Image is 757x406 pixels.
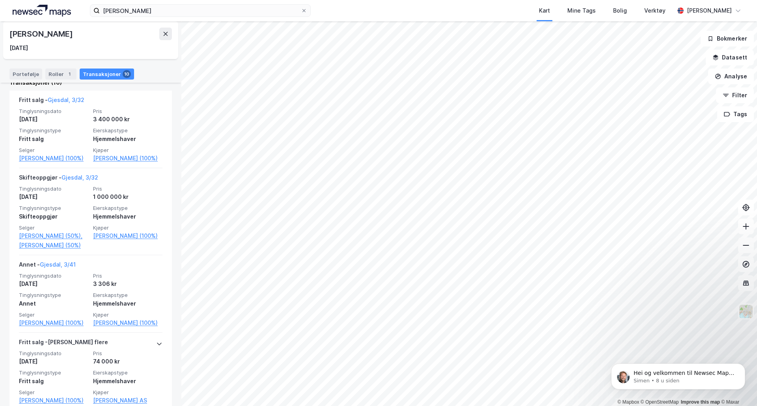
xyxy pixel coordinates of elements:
span: Tinglysningsdato [19,185,88,192]
a: [PERSON_NAME] (100%) [19,396,88,405]
div: [PERSON_NAME] [687,6,732,15]
span: Selger [19,147,88,154]
a: [PERSON_NAME] (50%), [19,231,88,241]
span: Eierskapstype [93,127,162,134]
span: Eierskapstype [93,292,162,298]
div: Portefølje [9,69,42,80]
div: Fritt salg [19,376,88,386]
div: Hjemmelshaver [93,299,162,308]
div: Fritt salg - [PERSON_NAME] flere [19,337,108,350]
span: Eierskapstype [93,205,162,211]
div: Roller [45,69,76,80]
span: Tinglysningstype [19,127,88,134]
div: 74 000 kr [93,357,162,366]
a: [PERSON_NAME] (50%) [19,241,88,250]
div: Hjemmelshaver [93,212,162,221]
button: Filter [716,87,754,103]
div: Fritt salg [19,134,88,144]
img: logo.a4113a55bc3d86da70a041830d287a7e.svg [13,5,71,17]
div: [DATE] [19,279,88,289]
span: Eierskapstype [93,369,162,376]
a: [PERSON_NAME] (100%) [93,318,162,328]
div: 1 [65,70,73,78]
a: Improve this map [681,399,720,405]
span: Selger [19,224,88,231]
input: Søk på adresse, matrikkel, gårdeiere, leietakere eller personer [100,5,301,17]
a: [PERSON_NAME] (100%) [93,231,162,241]
a: [PERSON_NAME] (100%) [93,154,162,163]
span: Pris [93,108,162,115]
a: Gjesdal, 3/32 [48,96,84,103]
div: Verktøy [644,6,666,15]
span: Pris [93,185,162,192]
div: Fritt salg - [19,95,84,108]
a: Gjesdal, 3/32 [62,174,98,181]
span: Tinglysningsdato [19,350,88,357]
button: Analyse [708,69,754,84]
span: Kjøper [93,389,162,396]
span: Tinglysningstype [19,369,88,376]
a: Gjesdal, 3/41 [40,261,76,268]
div: Annet [19,299,88,308]
div: Hjemmelshaver [93,376,162,386]
div: Annet - [19,260,76,273]
a: [PERSON_NAME] (100%) [19,318,88,328]
div: Bolig [613,6,627,15]
span: Selger [19,389,88,396]
span: Tinglysningstype [19,292,88,298]
div: 3 306 kr [93,279,162,289]
a: Mapbox [617,399,639,405]
button: Datasett [706,50,754,65]
div: [PERSON_NAME] [9,28,74,40]
span: Tinglysningsdato [19,108,88,115]
div: 1 000 000 kr [93,192,162,202]
span: Tinglysningstype [19,205,88,211]
div: Transaksjoner [80,69,134,80]
div: [DATE] [19,357,88,366]
button: Tags [717,106,754,122]
div: [DATE] [19,192,88,202]
span: Kjøper [93,311,162,318]
a: [PERSON_NAME] (100%) [19,154,88,163]
span: Kjøper [93,147,162,154]
div: Hjemmelshaver [93,134,162,144]
span: Pris [93,273,162,279]
div: [DATE] [9,43,28,53]
span: Selger [19,311,88,318]
button: Bokmerker [701,31,754,46]
span: Tinglysningsdato [19,273,88,279]
div: Skifteoppgjør [19,212,88,221]
div: Skifteoppgjør - [19,173,98,185]
span: Kjøper [93,224,162,231]
a: OpenStreetMap [641,399,679,405]
div: 10 [123,70,131,78]
span: Pris [93,350,162,357]
div: [DATE] [19,115,88,124]
div: 3 400 000 kr [93,115,162,124]
div: Kart [539,6,550,15]
iframe: Intercom notifications melding [599,347,757,402]
img: Z [738,304,753,319]
div: Mine Tags [567,6,596,15]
